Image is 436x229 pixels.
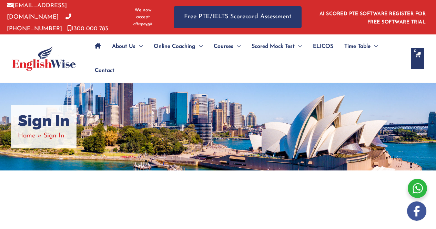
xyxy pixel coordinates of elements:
[174,6,302,28] a: Free PTE/IELTS Scorecard Assessment
[371,34,378,59] span: Menu Toggle
[307,34,339,59] a: ELICOS
[339,34,383,59] a: Time TableMenu Toggle
[315,6,429,28] aside: Header Widget 1
[135,34,143,59] span: Menu Toggle
[320,11,426,25] a: AI SCORED PTE SOFTWARE REGISTER FOR FREE SOFTWARE TRIAL
[208,34,246,59] a: CoursesMenu Toggle
[344,34,371,59] span: Time Table
[313,34,333,59] span: ELICOS
[12,46,76,71] img: cropped-ew-logo
[107,34,148,59] a: About UsMenu Toggle
[295,34,302,59] span: Menu Toggle
[95,59,114,83] span: Contact
[195,34,203,59] span: Menu Toggle
[154,34,195,59] span: Online Coaching
[233,34,241,59] span: Menu Toggle
[214,34,233,59] span: Courses
[43,133,64,139] span: Sign In
[133,22,152,26] img: Afterpay-Logo
[18,130,70,142] nav: Breadcrumbs
[67,26,108,32] a: 1300 000 783
[18,112,70,130] h1: Sign In
[129,7,156,21] span: We now accept
[246,34,307,59] a: Scored Mock TestMenu Toggle
[148,34,208,59] a: Online CoachingMenu Toggle
[18,133,36,139] a: Home
[407,201,426,221] img: white-facebook.png
[7,14,71,31] a: [PHONE_NUMBER]
[252,34,295,59] span: Scored Mock Test
[89,34,404,83] nav: Site Navigation: Main Menu
[411,48,424,69] a: View Shopping Cart, empty
[112,34,135,59] span: About Us
[89,59,114,83] a: Contact
[7,3,67,20] a: [EMAIL_ADDRESS][DOMAIN_NAME]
